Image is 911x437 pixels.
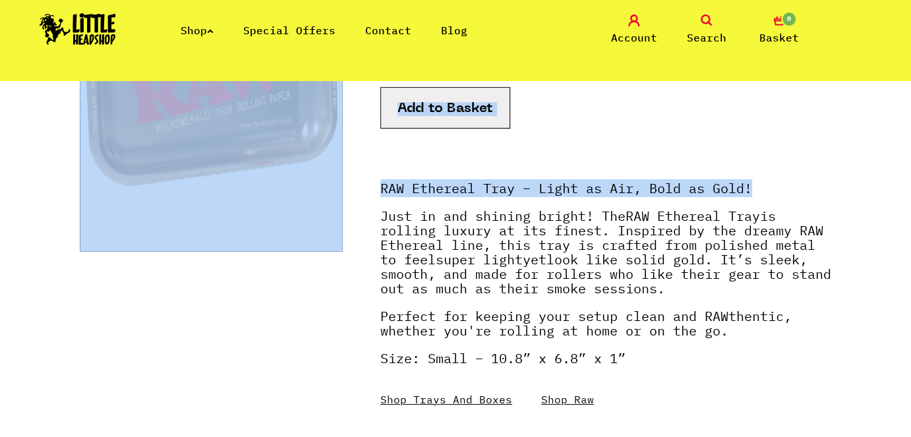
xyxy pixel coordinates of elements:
[541,393,594,406] a: Shop Raw
[380,309,831,351] p: Perfect for keeping your setup clean and RAWthentic, whether you're rolling at home or on the go.
[181,24,214,37] a: Shop
[436,250,523,268] strong: super light
[781,11,797,27] span: 0
[687,30,726,45] span: Search
[546,250,705,268] strong: look like solid gold
[243,24,336,37] a: Special Offers
[626,207,760,225] strong: RAW Ethereal Tray
[380,179,752,197] strong: RAW Ethereal Tray – Light as Air, Bold as Gold!
[380,87,510,129] button: Add to Basket
[611,30,657,45] span: Account
[674,15,740,45] a: Search
[380,209,831,309] p: Just in and shining bright! The is rolling luxury at its finest. Inspired by the dreamy RAW Ether...
[746,15,812,45] a: 0 Basket
[380,393,512,406] a: Shop Trays And Boxes
[380,349,420,367] strong: Size:
[441,24,467,37] a: Blog
[40,13,116,45] img: Little Head Shop Logo
[428,349,626,367] em: Small – 10.8” x 6.8” x 1”
[365,24,411,37] a: Contact
[759,30,799,45] span: Basket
